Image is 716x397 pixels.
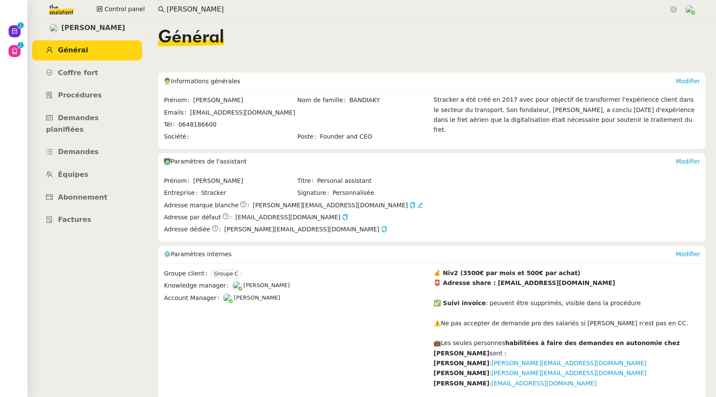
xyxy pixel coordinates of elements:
span: Knowledge manager [164,281,232,291]
span: [PERSON_NAME] [243,282,290,288]
img: users%2FNTfmycKsCFdqp6LX6USf2FmuPJo2%2Favatar%2Fprofile-pic%20(1).png [223,293,232,303]
a: Équipes [32,165,142,185]
span: Tél [164,120,178,130]
nz-badge-sup: 1 [18,22,24,28]
span: [PERSON_NAME][EMAIL_ADDRESS][DOMAIN_NAME] [253,200,408,210]
span: Équipes [58,170,88,179]
span: [PERSON_NAME] [61,22,125,34]
strong: 📮 Adresse share : [EMAIL_ADDRESS][DOMAIN_NAME] [434,279,615,286]
span: Général [58,46,88,54]
span: Coffre fort [58,69,98,77]
span: Entreprise [164,188,201,198]
li: : [434,358,700,368]
p: 1 [19,22,22,30]
a: Demandes planifiées [32,108,142,139]
strong: [PERSON_NAME] [434,370,489,376]
span: Adresse dédiée [164,224,210,234]
span: Prénom [164,95,193,105]
span: Personal assistant [317,176,430,186]
a: [PERSON_NAME][EMAIL_ADDRESS][DOMAIN_NAME] [491,360,646,367]
a: Modifier [676,158,700,165]
span: [PERSON_NAME] [193,176,296,186]
span: Société [164,132,192,142]
span: Demandes planifiées [46,114,99,133]
strong: [PERSON_NAME] [434,360,489,367]
span: Personnalisée [333,188,374,198]
a: Modifier [676,78,700,85]
li: : [434,379,700,388]
strong: [PERSON_NAME] [434,380,489,387]
span: Général [158,29,224,46]
button: Control panel [91,3,150,15]
img: users%2F3XW7N0tEcIOoc8sxKxWqDcFn91D2%2Favatar%2F5653ca14-9fea-463f-a381-ec4f4d723a3b [49,24,59,33]
span: Informations générales [171,78,240,85]
span: Stracker [201,188,296,198]
input: Rechercher [167,4,668,15]
span: Adresse marque blanche [164,200,239,210]
span: Prénom [164,176,193,186]
span: 0648186600 [178,121,216,128]
a: Coffre fort [32,63,142,83]
div: : peuvent être supprimés, visible dans la procédure [434,298,700,308]
span: Adresse par défaut [164,212,221,222]
span: [PERSON_NAME][EMAIL_ADDRESS][DOMAIN_NAME] [225,224,387,234]
span: Paramètres de l'assistant [171,158,247,165]
span: [EMAIL_ADDRESS][DOMAIN_NAME] [235,212,348,222]
span: Signature [297,188,333,198]
span: Demandes [58,148,99,156]
li: : [434,368,700,378]
a: Modifier [676,251,700,258]
span: Factures [58,215,91,224]
span: Account Manager [164,293,223,303]
span: [PERSON_NAME] [193,95,296,105]
div: 🧑‍💼 [164,73,676,90]
a: Général [32,40,142,61]
span: Groupe client [164,269,211,279]
a: [PERSON_NAME][EMAIL_ADDRESS][DOMAIN_NAME] [491,370,646,376]
div: 🧑‍💻 [164,153,676,170]
div: ⚠️Ne pas accepter de demande pro des salariés si [PERSON_NAME] n'est pas en CC. [434,318,700,328]
nz-tag: Groupe C [211,270,242,278]
a: Demandes [32,142,142,162]
span: Paramètres internes [171,251,231,258]
span: BANDIAKY [349,95,430,105]
a: Procédures [32,85,142,106]
img: users%2FoFdbodQ3TgNoWt9kP3GXAs5oaCq1%2Favatar%2Fprofile-pic.png [232,281,242,290]
span: Founder and CEO [320,132,430,142]
strong: ✅ Suivi invoice [434,300,486,306]
div: 💼Les seules personnes sont : [434,338,700,358]
strong: habilitées à faire des demandes en autonomie chez [PERSON_NAME] [434,339,680,356]
a: Abonnement [32,188,142,208]
div: Stracker a été créé en 2017 avec pour objectif de transformer l'expérience client dans le secteur... [434,95,700,143]
nz-badge-sup: 2 [18,42,24,48]
span: Poste [297,132,320,142]
span: Emails [164,108,190,118]
span: Titre [297,176,317,186]
span: [PERSON_NAME] [234,294,280,301]
span: Nom de famille [297,95,349,105]
span: Procédures [58,91,102,99]
img: users%2FNTfmycKsCFdqp6LX6USf2FmuPJo2%2Favatar%2Fprofile-pic%20(1).png [685,5,695,14]
span: [EMAIL_ADDRESS][DOMAIN_NAME] [190,109,295,116]
span: Control panel [104,4,145,14]
div: ⚙️ [164,246,676,263]
strong: 💰 Niv2 (3500€ par mois et 500€ par achat) [434,270,580,276]
span: Abonnement [58,193,107,201]
p: 2 [19,42,22,50]
a: [EMAIL_ADDRESS][DOMAIN_NAME] [491,380,597,387]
